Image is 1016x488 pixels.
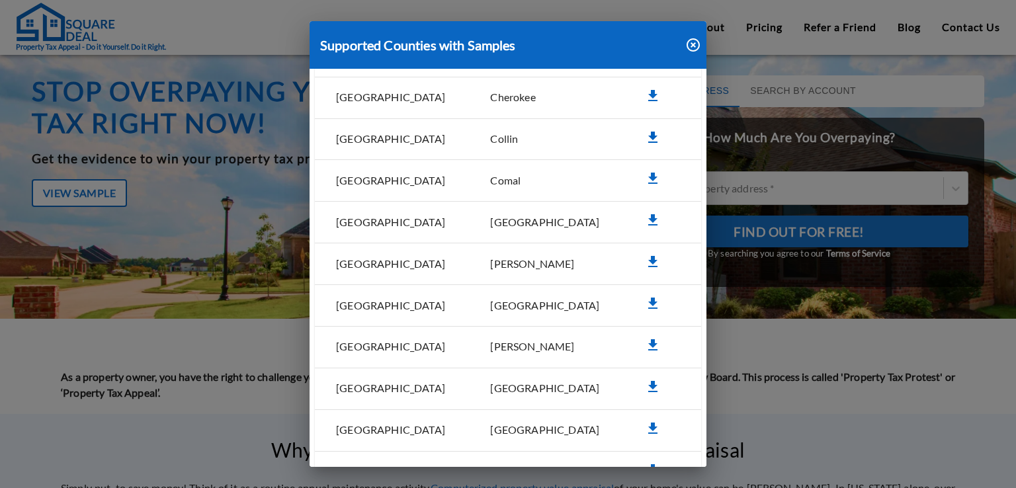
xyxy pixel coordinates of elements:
td: [PERSON_NAME] [469,326,623,368]
th: [GEOGRAPHIC_DATA] [315,77,469,118]
td: [GEOGRAPHIC_DATA] [469,368,623,409]
td: Comal [469,160,623,202]
em: Driven by SalesIQ [104,323,168,332]
th: [GEOGRAPHIC_DATA] [315,409,469,451]
td: Cherokee [469,77,623,118]
th: [GEOGRAPHIC_DATA] [315,326,469,368]
th: [GEOGRAPHIC_DATA] [315,202,469,243]
em: Submit [194,384,240,401]
td: [GEOGRAPHIC_DATA] [469,285,623,327]
th: [GEOGRAPHIC_DATA] [315,285,469,327]
th: [GEOGRAPHIC_DATA] [315,160,469,202]
img: salesiqlogo_leal7QplfZFryJ6FIlVepeu7OftD7mt8q6exU6-34PB8prfIgodN67KcxXM9Y7JQ_.png [91,323,101,331]
span: We are offline. Please leave us a message. [28,155,231,288]
div: Leave a message [69,74,222,91]
th: [GEOGRAPHIC_DATA] [315,368,469,409]
textarea: Type your message and click 'Submit' [7,337,252,384]
div: Minimize live chat window [217,7,249,38]
img: logo_Zg8I0qSkbAqR2WFHt3p6CTuqpyXMFPubPcD2OT02zFN43Cy9FUNNG3NEPhM_Q1qe_.png [22,79,56,87]
td: [PERSON_NAME] [469,243,623,285]
th: [GEOGRAPHIC_DATA] [315,243,469,285]
td: Collin [469,118,623,160]
td: [GEOGRAPHIC_DATA] [469,202,623,243]
td: [GEOGRAPHIC_DATA] [469,409,623,451]
th: [GEOGRAPHIC_DATA] [315,118,469,160]
p: Supported Counties with Samples [320,34,516,56]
